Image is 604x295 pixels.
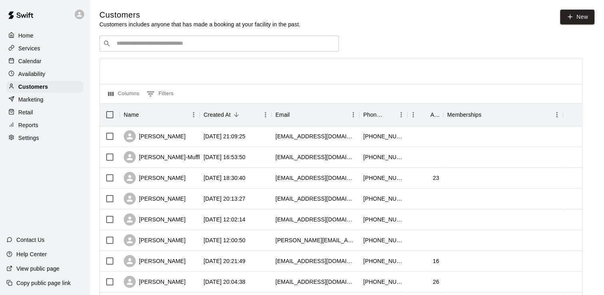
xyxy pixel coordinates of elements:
div: Email [275,104,290,126]
div: [PERSON_NAME] [124,213,186,225]
div: +16127515992 [363,132,403,140]
button: Menu [347,109,359,121]
div: cristianencaladaa@gmail.com [275,215,355,223]
div: Memberships [447,104,481,126]
button: Menu [551,109,563,121]
a: New [560,10,594,24]
div: 2025-09-06 18:30:40 [204,174,246,182]
div: paul.m.abdo@gmail.com [275,236,355,244]
p: Settings [18,134,39,142]
button: Menu [407,109,419,121]
div: [PERSON_NAME] [124,172,186,184]
p: Home [18,32,34,40]
div: Created At [204,104,231,126]
button: Sort [231,109,242,120]
button: Menu [259,109,271,121]
a: Calendar [6,55,83,67]
div: hiblum32@gmail.com [275,174,355,182]
div: +16128106396 [363,257,403,265]
div: +16519687077 [363,278,403,286]
div: Email [271,104,359,126]
button: Sort [384,109,395,120]
p: Customers [18,83,48,91]
div: bbrit1030@gmail.com [275,153,355,161]
div: 16 [433,257,439,265]
p: View public page [16,265,59,273]
div: 2025-09-04 20:13:27 [204,195,246,203]
p: Reports [18,121,38,129]
div: Phone Number [363,104,384,126]
button: Menu [188,109,200,121]
button: Sort [481,109,493,120]
p: Help Center [16,250,47,258]
p: Marketing [18,96,44,104]
div: Age [430,104,439,126]
div: briadawnaustin@gmail.com [275,132,355,140]
p: Customers includes anyone that has made a booking at your facility in the past. [99,20,301,28]
p: Services [18,44,40,52]
div: Memberships [443,104,563,126]
button: Show filters [145,88,176,100]
div: +16123820066 [363,236,403,244]
div: Name [120,104,200,126]
a: Settings [6,132,83,144]
h5: Customers [99,10,301,20]
p: Calendar [18,57,42,65]
div: [PERSON_NAME] [124,130,186,142]
div: 2025-09-02 20:04:38 [204,278,246,286]
a: Availability [6,68,83,80]
button: Sort [139,109,150,120]
p: Copy public page link [16,279,71,287]
div: 26 [433,278,439,286]
button: Menu [395,109,407,121]
a: Marketing [6,94,83,106]
div: [PERSON_NAME] [124,276,186,288]
a: Home [6,30,83,42]
a: Customers [6,81,83,93]
div: bpaulson3417@gmail.com [275,278,355,286]
div: 2025-09-02 20:21:49 [204,257,246,265]
div: Search customers by name or email [99,36,339,52]
button: Sort [419,109,430,120]
button: Sort [290,109,301,120]
button: Select columns [106,88,141,100]
div: 2025-09-04 12:02:14 [204,215,246,223]
div: +16124752233 [363,215,403,223]
p: Contact Us [16,236,45,244]
div: +16125320250 [363,195,403,203]
div: +17634528661 [363,174,403,182]
a: Services [6,42,83,54]
div: 2025-09-11 21:09:25 [204,132,246,140]
a: Reports [6,119,83,131]
div: herr0204@gmail.com [275,195,355,203]
div: +19492016508 [363,153,403,161]
div: [PERSON_NAME] [124,234,186,246]
div: 2025-09-03 12:00:50 [204,236,246,244]
div: stevebrothers2207@gmail.com [275,257,355,265]
div: 2025-09-11 16:53:50 [204,153,246,161]
p: Retail [18,108,33,116]
div: Age [407,104,443,126]
div: Created At [200,104,271,126]
div: [PERSON_NAME]-Muffler [124,151,205,163]
a: Retail [6,106,83,118]
div: Name [124,104,139,126]
div: [PERSON_NAME] [124,193,186,205]
div: [PERSON_NAME] [124,255,186,267]
div: 23 [433,174,439,182]
div: Phone Number [359,104,407,126]
p: Availability [18,70,46,78]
